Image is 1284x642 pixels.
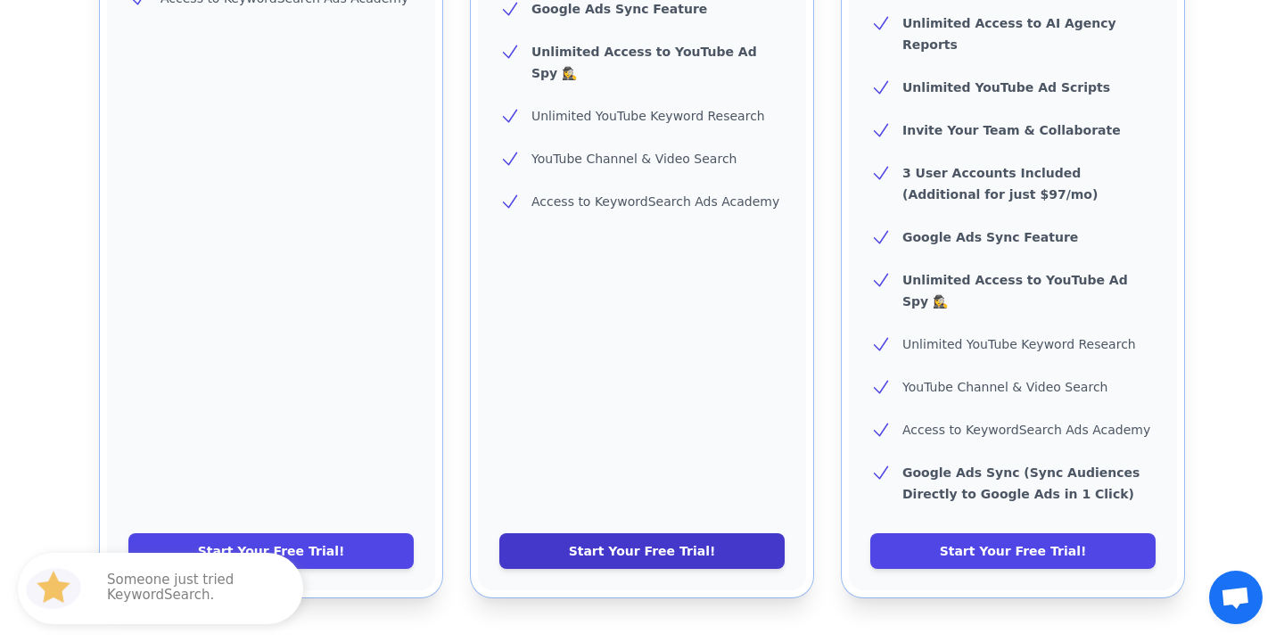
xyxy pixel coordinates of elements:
[531,2,707,16] b: Google Ads Sync Feature
[902,423,1150,437] span: Access to KeywordSearch Ads Academy
[902,166,1098,202] b: 3 User Accounts Included (Additional for just $97/mo)
[531,152,737,166] span: YouTube Channel & Video Search
[21,556,86,621] img: HubSpot
[902,380,1107,394] span: YouTube Channel & Video Search
[902,123,1121,137] b: Invite Your Team & Collaborate
[531,109,765,123] span: Unlimited YouTube Keyword Research
[902,465,1140,501] b: Google Ads Sync (Sync Audiences Directly to Google Ads in 1 Click)
[870,533,1156,569] a: Start Your Free Trial!
[531,45,757,80] b: Unlimited Access to YouTube Ad Spy 🕵️‍♀️
[1209,571,1263,624] a: Open de chat
[128,533,414,569] a: Start Your Free Trial!
[902,273,1128,309] b: Unlimited Access to YouTube Ad Spy 🕵️‍♀️
[531,194,779,209] span: Access to KeywordSearch Ads Academy
[107,572,285,605] p: Someone just tried KeywordSearch.
[902,230,1078,244] b: Google Ads Sync Feature
[902,337,1136,351] span: Unlimited YouTube Keyword Research
[902,80,1110,95] b: Unlimited YouTube Ad Scripts
[499,533,785,569] a: Start Your Free Trial!
[902,16,1116,52] b: Unlimited Access to AI Agency Reports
